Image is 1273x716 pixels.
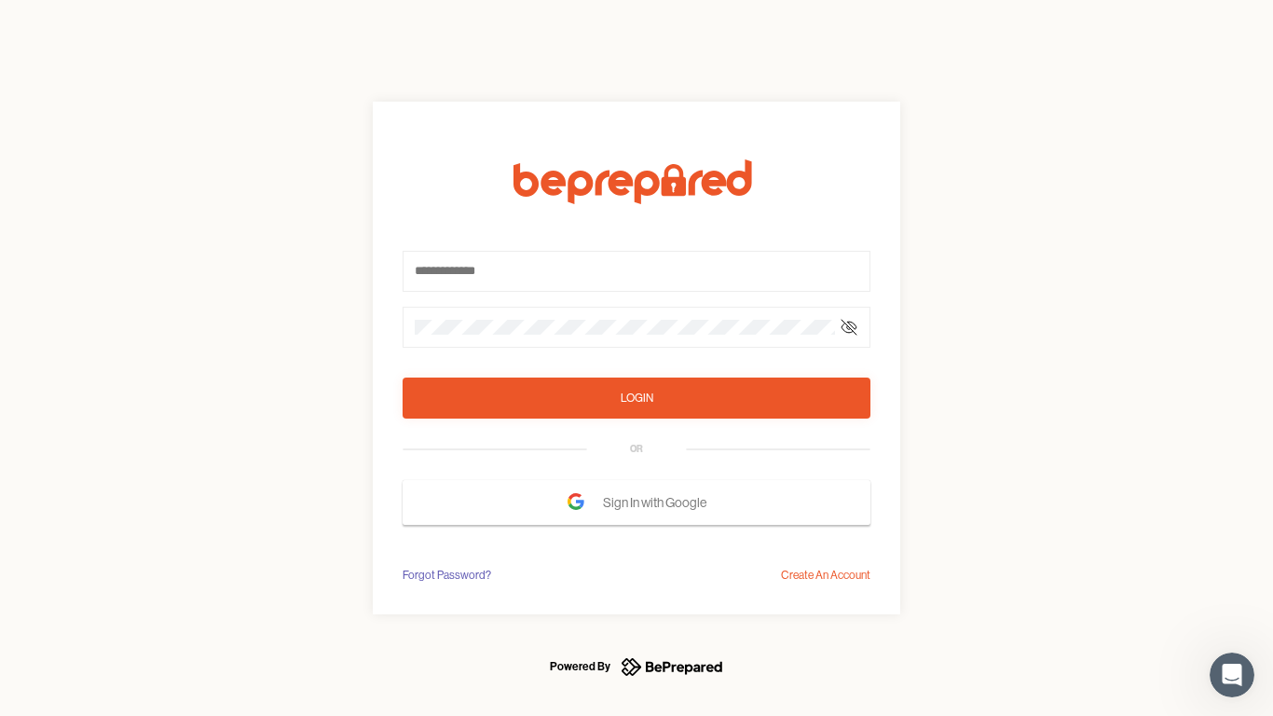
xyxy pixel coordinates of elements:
div: Create An Account [781,566,870,585]
div: Powered By [550,655,610,678]
div: Login [621,389,653,407]
div: OR [630,442,643,457]
span: Sign In with Google [603,486,716,519]
div: Forgot Password? [403,566,491,585]
button: Login [403,378,870,419]
iframe: Intercom live chat [1210,653,1254,697]
button: Sign In with Google [403,480,870,525]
